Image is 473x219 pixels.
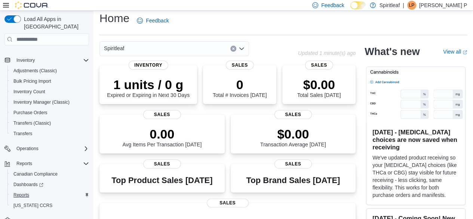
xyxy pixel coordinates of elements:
[305,61,333,70] span: Sales
[107,77,190,92] p: 1 units / 0 g
[13,110,47,116] span: Purchase Orders
[10,170,89,179] span: Canadian Compliance
[7,179,92,190] a: Dashboards
[10,66,60,75] a: Adjustments (Classic)
[10,119,89,128] span: Transfers (Classic)
[350,1,366,9] input: Dark Mode
[13,159,89,168] span: Reports
[10,129,89,138] span: Transfers
[13,78,51,84] span: Bulk Pricing Import
[10,98,89,107] span: Inventory Manager (Classic)
[274,110,312,119] span: Sales
[16,161,32,167] span: Reports
[10,77,54,86] a: Bulk Pricing Import
[122,127,202,142] p: 0.00
[134,13,172,28] a: Feedback
[7,76,92,86] button: Bulk Pricing Import
[13,56,89,65] span: Inventory
[246,176,340,185] h3: Top Brand Sales [DATE]
[463,50,467,55] svg: External link
[104,44,124,53] span: Spiritleaf
[99,11,129,26] h1: Home
[128,61,168,70] span: Inventory
[226,61,254,70] span: Sales
[10,119,54,128] a: Transfers (Classic)
[10,170,61,179] a: Canadian Compliance
[143,110,181,119] span: Sales
[274,159,312,168] span: Sales
[7,86,92,97] button: Inventory Count
[239,46,245,52] button: Open list of options
[16,57,35,63] span: Inventory
[10,87,89,96] span: Inventory Count
[13,159,35,168] button: Reports
[365,46,420,58] h2: What's new
[10,98,73,107] a: Inventory Manager (Classic)
[10,108,50,117] a: Purchase Orders
[10,129,35,138] a: Transfers
[207,198,249,207] span: Sales
[111,176,212,185] h3: Top Product Sales [DATE]
[380,1,400,10] p: Spiritleaf
[15,1,49,9] img: Cova
[13,144,89,153] span: Operations
[143,159,181,168] span: Sales
[407,1,416,10] div: Levon P
[7,128,92,139] button: Transfers
[10,191,89,200] span: Reports
[146,17,169,24] span: Feedback
[321,1,344,9] span: Feedback
[7,200,92,211] button: [US_STATE] CCRS
[13,203,52,209] span: [US_STATE] CCRS
[350,9,351,10] span: Dark Mode
[297,77,341,98] div: Total Sales [DATE]
[13,182,43,188] span: Dashboards
[107,77,190,98] div: Expired or Expiring in Next 30 Days
[13,89,45,95] span: Inventory Count
[7,118,92,128] button: Transfers (Classic)
[10,180,89,189] span: Dashboards
[13,144,42,153] button: Operations
[443,49,467,55] a: View allExternal link
[13,120,51,126] span: Transfers (Classic)
[10,77,89,86] span: Bulk Pricing Import
[13,99,70,105] span: Inventory Manager (Classic)
[13,68,57,74] span: Adjustments (Classic)
[10,201,55,210] a: [US_STATE] CCRS
[260,127,326,147] div: Transaction Average [DATE]
[7,66,92,76] button: Adjustments (Classic)
[7,190,92,200] button: Reports
[10,87,48,96] a: Inventory Count
[230,46,236,52] button: Clear input
[13,192,29,198] span: Reports
[260,127,326,142] p: $0.00
[13,56,38,65] button: Inventory
[21,15,89,30] span: Load All Apps in [GEOGRAPHIC_DATA]
[409,1,414,10] span: LP
[10,66,89,75] span: Adjustments (Classic)
[7,97,92,107] button: Inventory Manager (Classic)
[213,77,267,98] div: Total # Invoices [DATE]
[16,146,39,152] span: Operations
[1,55,92,66] button: Inventory
[403,1,404,10] p: |
[1,158,92,169] button: Reports
[7,107,92,118] button: Purchase Orders
[10,108,89,117] span: Purchase Orders
[1,143,92,154] button: Operations
[419,1,467,10] p: [PERSON_NAME] P
[13,171,58,177] span: Canadian Compliance
[372,154,459,199] p: We've updated product receiving so your [MEDICAL_DATA] choices (like THCa or CBG) stay visible fo...
[122,127,202,147] div: Avg Items Per Transaction [DATE]
[13,131,32,137] span: Transfers
[10,180,46,189] a: Dashboards
[10,191,32,200] a: Reports
[298,50,356,56] p: Updated 1 minute(s) ago
[10,201,89,210] span: Washington CCRS
[7,169,92,179] button: Canadian Compliance
[372,128,459,151] h3: [DATE] - [MEDICAL_DATA] choices are now saved when receiving
[213,77,267,92] p: 0
[297,77,341,92] p: $0.00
